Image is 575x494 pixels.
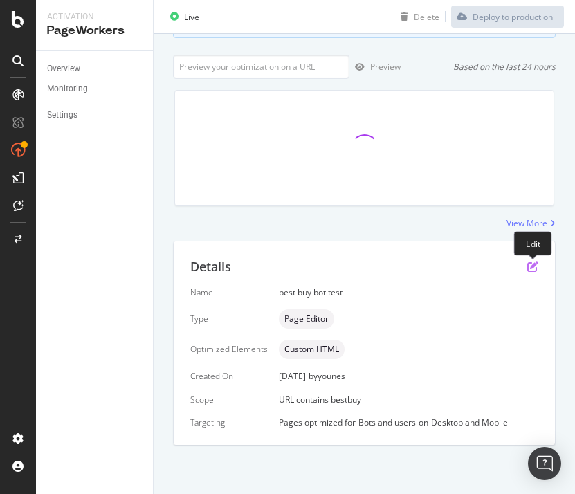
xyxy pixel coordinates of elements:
[47,82,88,96] div: Monitoring
[309,370,345,382] div: by younes
[279,309,334,329] div: neutral label
[47,62,80,76] div: Overview
[173,55,349,79] input: Preview your optimization on a URL
[514,231,552,255] div: Edit
[506,217,547,229] div: View More
[349,56,401,78] button: Preview
[190,343,268,355] div: Optimized Elements
[370,61,401,73] div: Preview
[190,286,268,298] div: Name
[473,10,553,22] div: Deploy to production
[279,370,538,382] div: [DATE]
[527,261,538,272] div: pen-to-square
[395,6,439,28] button: Delete
[284,345,339,354] span: Custom HTML
[184,10,199,22] div: Live
[190,394,268,405] div: Scope
[506,217,556,229] a: View More
[47,11,142,23] div: Activation
[47,108,143,122] a: Settings
[47,62,143,76] a: Overview
[284,315,329,323] span: Page Editor
[453,61,556,73] div: Based on the last 24 hours
[190,417,268,428] div: Targeting
[279,394,361,405] span: URL contains bestbuy
[414,10,439,22] div: Delete
[190,313,268,324] div: Type
[47,82,143,96] a: Monitoring
[190,370,268,382] div: Created On
[190,258,231,276] div: Details
[358,417,416,428] div: Bots and users
[279,340,345,359] div: neutral label
[47,108,77,122] div: Settings
[528,447,561,480] div: Open Intercom Messenger
[451,6,564,28] button: Deploy to production
[47,23,142,39] div: PageWorkers
[431,417,508,428] div: Desktop and Mobile
[279,286,538,298] div: best buy bot test
[279,417,538,428] div: Pages optimized for on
